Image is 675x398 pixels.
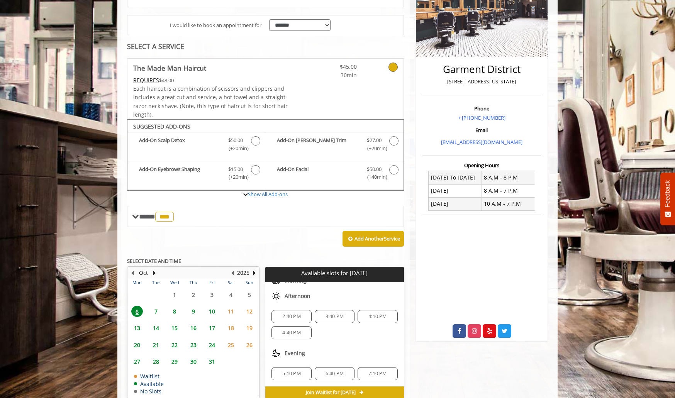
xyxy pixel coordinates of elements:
[134,388,164,394] td: No Slots
[133,123,190,130] b: SUGGESTED ADD-ONS
[225,322,237,334] span: 18
[206,339,218,351] span: 24
[363,144,385,152] span: (+20min )
[441,139,522,146] a: [EMAIL_ADDRESS][DOMAIN_NAME]
[482,184,535,197] td: 8 A.M - 7 P.M
[269,165,399,183] label: Add-On Facial
[367,136,382,144] span: $27.00
[134,373,164,379] td: Waitlist
[244,339,255,351] span: 26
[285,278,307,284] span: Morning
[240,303,259,320] td: Select day12
[224,144,247,152] span: (+20min )
[131,339,143,351] span: 20
[184,279,202,286] th: Thu
[131,136,261,154] label: Add-On Scalp Detox
[150,322,162,334] span: 14
[139,136,220,152] b: Add-On Scalp Detox
[228,136,243,144] span: $50.00
[315,367,354,380] div: 6:40 PM
[229,269,236,277] button: Previous Year
[285,350,305,356] span: Evening
[127,119,404,191] div: The Made Man Haircut Add-onS
[169,339,180,351] span: 22
[128,303,146,320] td: Select day6
[165,279,184,286] th: Wed
[424,78,539,86] p: [STREET_ADDRESS][US_STATE]
[363,173,385,181] span: (+40min )
[306,390,356,396] span: Join Waitlist for [DATE]
[422,163,541,168] h3: Opening Hours
[128,320,146,336] td: Select day13
[240,320,259,336] td: Select day19
[224,173,247,181] span: (+20min )
[128,279,146,286] th: Mon
[165,353,184,370] td: Select day29
[150,339,162,351] span: 21
[131,165,261,183] label: Add-On Eyebrows Shaping
[358,310,397,323] div: 4:10 PM
[151,269,157,277] button: Next Month
[240,279,259,286] th: Sun
[146,303,165,320] td: Select day7
[203,336,221,353] td: Select day24
[127,257,181,264] b: SELECT DATE AND TIME
[203,320,221,336] td: Select day17
[285,293,310,299] span: Afternoon
[170,21,261,29] span: I would like to book an appointment for
[146,320,165,336] td: Select day14
[206,356,218,367] span: 31
[228,165,243,173] span: $15.00
[271,326,311,339] div: 4:40 PM
[165,320,184,336] td: Select day15
[221,303,240,320] td: Select day11
[150,356,162,367] span: 28
[268,270,400,276] p: Available slots for [DATE]
[429,197,482,210] td: [DATE]
[206,306,218,317] span: 10
[184,303,202,320] td: Select day9
[150,306,162,317] span: 7
[188,306,199,317] span: 9
[169,306,180,317] span: 8
[206,322,218,334] span: 17
[131,356,143,367] span: 27
[221,336,240,353] td: Select day25
[139,269,148,277] button: Oct
[482,197,535,210] td: 10 A.M - 7 P.M
[146,353,165,370] td: Select day28
[184,320,202,336] td: Select day16
[282,313,300,320] span: 2:40 PM
[282,371,300,377] span: 5:10 PM
[221,320,240,336] td: Select day18
[169,322,180,334] span: 15
[367,165,382,173] span: $50.00
[311,71,357,80] span: 30min
[358,367,397,380] div: 7:10 PM
[127,43,404,50] div: SELECT A SERVICE
[354,235,400,242] b: Add Another Service
[188,322,199,334] span: 16
[146,279,165,286] th: Tue
[139,165,220,181] b: Add-On Eyebrows Shaping
[458,114,505,121] a: + [PHONE_NUMBER]
[244,306,255,317] span: 12
[203,353,221,370] td: Select day31
[482,171,535,184] td: 8 A.M - 8 P.M
[129,269,136,277] button: Previous Month
[282,330,300,336] span: 4:40 PM
[133,63,206,73] b: The Made Man Haircut
[131,322,143,334] span: 13
[184,353,202,370] td: Select day30
[271,367,311,380] div: 5:10 PM
[271,291,281,301] img: afternoon slots
[188,356,199,367] span: 30
[240,336,259,353] td: Select day26
[188,339,199,351] span: 23
[271,310,311,323] div: 2:40 PM
[368,371,387,377] span: 7:10 PM
[165,303,184,320] td: Select day8
[133,76,159,84] span: This service needs some Advance to be paid before we block your appointment
[131,306,143,317] span: 6
[128,336,146,353] td: Select day20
